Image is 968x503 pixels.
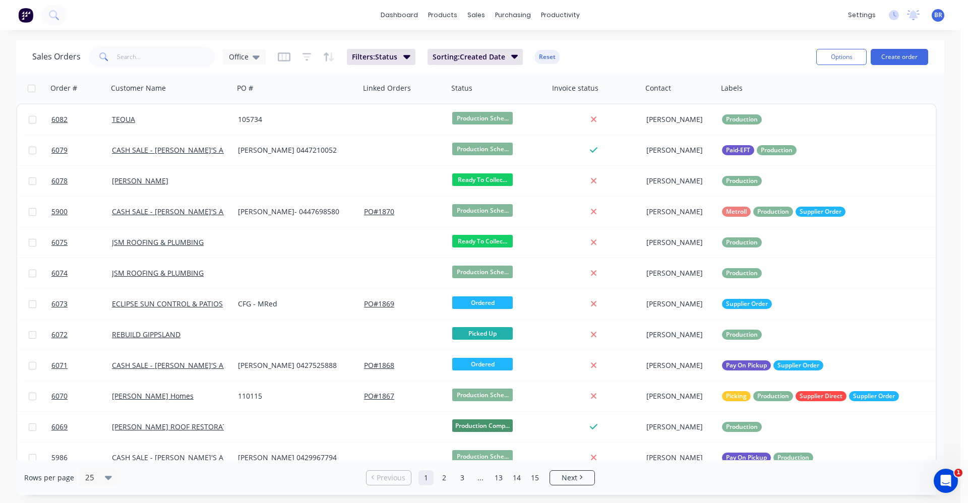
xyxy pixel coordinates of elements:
[238,391,350,401] div: 110115
[777,453,809,463] span: Production
[722,145,797,155] button: Paid-EFTProduction
[238,453,350,463] div: [PERSON_NAME] 0429967794
[726,114,758,124] span: Production
[452,112,513,124] span: Production Sche...
[117,47,215,67] input: Search...
[51,299,68,309] span: 6073
[51,176,68,186] span: 6078
[452,327,513,340] span: Picked Up
[726,207,747,217] span: Metroll
[452,173,513,186] span: Ready To Collec...
[112,145,253,155] a: CASH SALE - [PERSON_NAME]'S ACCOUNT
[726,360,767,370] span: Pay On Pickup
[761,145,793,155] span: Production
[111,83,166,93] div: Customer Name
[722,391,899,401] button: PickingProductionSupplier DirectSupplier Order
[562,473,577,483] span: Next
[722,453,813,463] button: Pay On PickupProduction
[646,114,710,124] div: [PERSON_NAME]
[722,330,762,340] button: Production
[51,166,112,196] a: 6078
[726,237,758,247] span: Production
[51,381,112,411] a: 6070
[112,299,223,308] a: ECLIPSE SUN CONTROL & PATIOS
[112,176,168,185] a: [PERSON_NAME]
[51,237,68,247] span: 6075
[51,443,112,473] a: 5986
[721,83,743,93] div: Labels
[364,391,394,401] button: PO#1867
[536,8,585,23] div: productivity
[50,83,77,93] div: Order #
[452,450,513,463] span: Production Sche...
[452,204,513,217] span: Production Sche...
[51,412,112,442] a: 6069
[433,52,505,62] span: Sorting: Created Date
[51,145,68,155] span: 6079
[112,360,253,370] a: CASH SALE - [PERSON_NAME]'S ACCOUNT
[726,391,747,401] span: Picking
[362,470,599,485] ul: Pagination
[726,422,758,432] span: Production
[51,360,68,370] span: 6071
[646,330,710,340] div: [PERSON_NAME]
[24,473,74,483] span: Rows per page
[777,360,819,370] span: Supplier Order
[237,83,253,93] div: PO #
[112,453,253,462] a: CASH SALE - [PERSON_NAME]'S ACCOUNT
[238,360,350,370] div: [PERSON_NAME] 0427525888
[51,135,112,165] a: 6079
[722,207,845,217] button: MetrollProductionSupplier Order
[934,11,942,20] span: BR
[726,299,768,309] span: Supplier Order
[51,391,68,401] span: 6070
[645,83,671,93] div: Contact
[51,258,112,288] a: 6074
[722,299,772,309] button: Supplier Order
[112,422,240,431] a: [PERSON_NAME] ROOF RESTORATION
[535,50,560,64] button: Reset
[352,52,397,62] span: Filters: Status
[51,422,68,432] span: 6069
[238,299,350,309] div: CFG - MRed
[455,470,470,485] a: Page 3
[51,227,112,258] a: 6075
[437,470,452,485] a: Page 2
[51,268,68,278] span: 6074
[646,237,710,247] div: [PERSON_NAME]
[490,8,536,23] div: purchasing
[112,330,180,339] a: REBUILD GIPPSLAND
[726,268,758,278] span: Production
[726,453,767,463] span: Pay On Pickup
[428,49,523,65] button: Sorting:Created Date
[800,391,842,401] span: Supplier Direct
[51,330,68,340] span: 6072
[51,114,68,124] span: 6082
[452,266,513,278] span: Production Sche...
[376,8,423,23] a: dashboard
[800,207,841,217] span: Supplier Order
[550,473,594,483] a: Next page
[377,473,405,483] span: Previous
[452,419,513,432] span: Production Comp...
[112,268,204,278] a: JSM ROOFING & PLUMBING
[51,104,112,135] a: 6082
[51,197,112,227] a: 5900
[452,389,513,401] span: Production Sche...
[552,83,598,93] div: Invoice status
[646,145,710,155] div: [PERSON_NAME]
[726,176,758,186] span: Production
[347,49,415,65] button: Filters:Status
[473,470,488,485] a: Jump forward
[853,391,895,401] span: Supplier Order
[646,391,710,401] div: [PERSON_NAME]
[491,470,506,485] a: Page 13
[112,207,253,216] a: CASH SALE - [PERSON_NAME]'S ACCOUNT
[18,8,33,23] img: Factory
[32,52,81,61] h1: Sales Orders
[462,8,490,23] div: sales
[757,207,789,217] span: Production
[527,470,542,485] a: Page 15
[51,289,112,319] a: 6073
[646,422,710,432] div: [PERSON_NAME]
